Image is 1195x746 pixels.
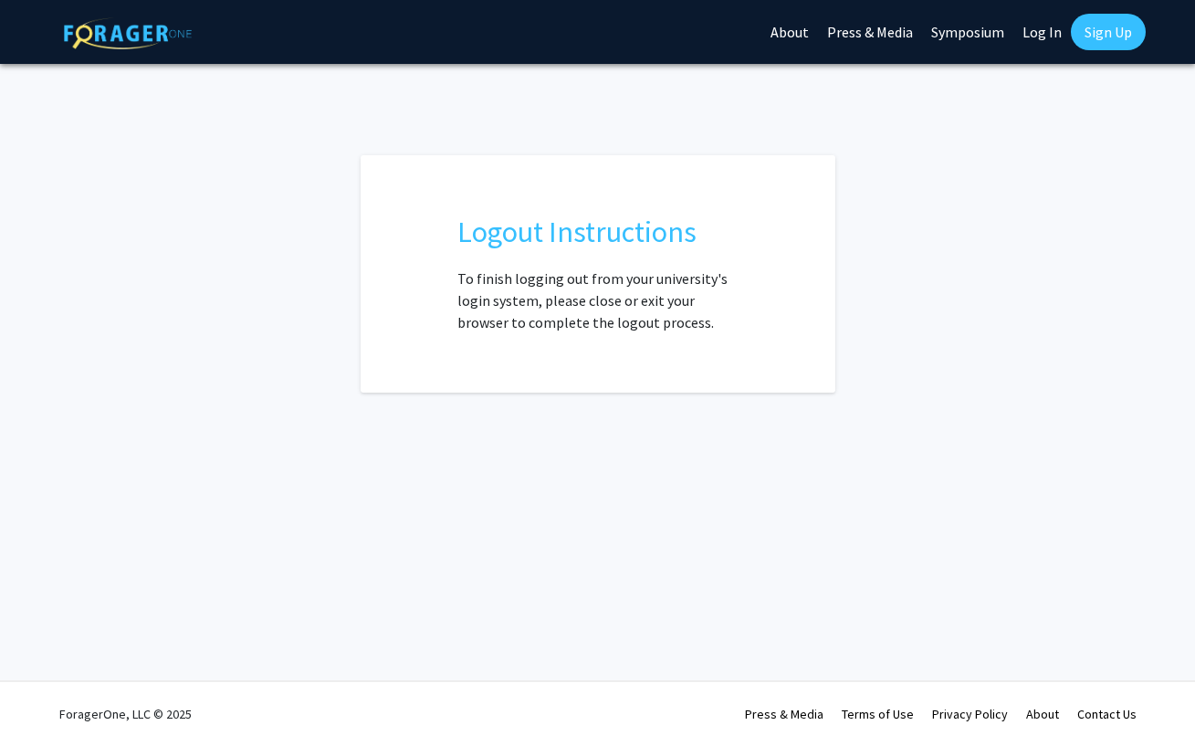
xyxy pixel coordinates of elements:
img: ForagerOne Logo [64,17,192,49]
h2: Logout Instructions [457,215,738,249]
a: Contact Us [1077,706,1137,722]
a: Terms of Use [842,706,914,722]
a: About [1026,706,1059,722]
p: To finish logging out from your university's login system, please close or exit your browser to c... [457,268,738,333]
div: ForagerOne, LLC © 2025 [59,682,192,746]
a: Sign Up [1071,14,1146,50]
a: Privacy Policy [932,706,1008,722]
a: Press & Media [745,706,823,722]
